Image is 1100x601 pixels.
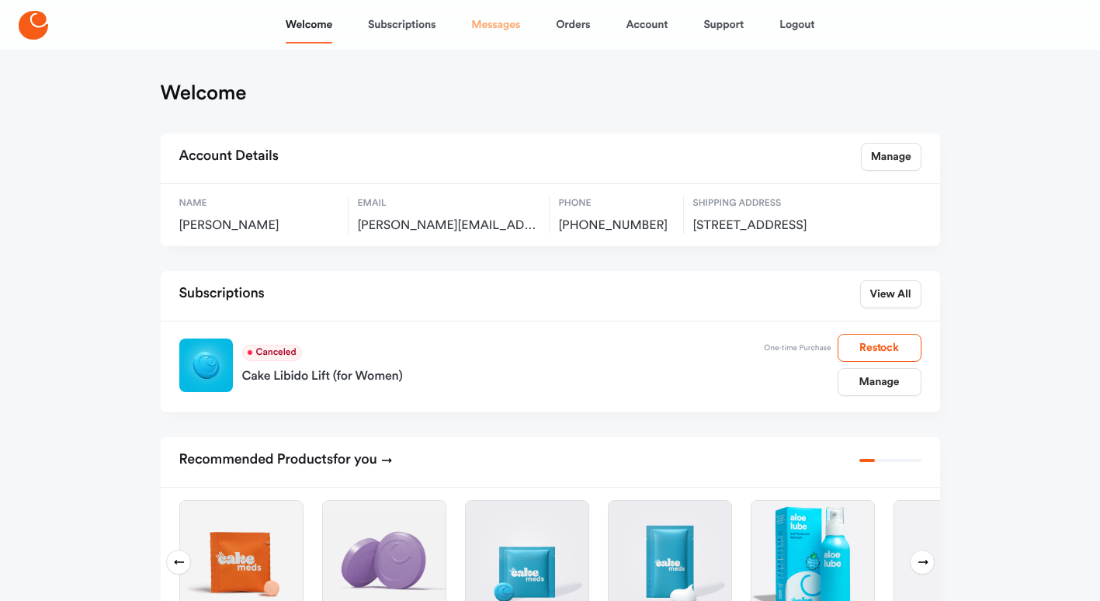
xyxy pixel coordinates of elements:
h2: Account Details [179,143,279,171]
span: Phone [559,196,674,210]
span: Canceled [242,345,302,361]
span: [PERSON_NAME] [179,218,338,234]
span: for you [333,453,377,467]
a: Manage [861,143,921,171]
h1: Welcome [161,81,247,106]
h2: Recommended Products [179,446,393,474]
a: Orders [556,6,590,43]
a: View All [860,280,921,308]
h2: Subscriptions [179,280,265,308]
a: Logout [779,6,814,43]
a: Subscriptions [368,6,435,43]
div: One-time Purchase [764,340,831,356]
span: [PHONE_NUMBER] [559,218,674,234]
span: cindy@rtrpm.com [358,218,540,234]
span: Name [179,196,338,210]
button: Restock [838,334,921,362]
span: Email [358,196,540,210]
a: Manage [838,368,921,396]
span: Shipping Address [693,196,860,210]
a: Cake Libido Lift (for Women) [242,361,765,386]
a: Messages [471,6,520,43]
img: Libido Lift Rx [179,339,233,392]
span: 1887 cross pointe way, st augustine, US, 32092 [693,218,860,234]
a: Welcome [286,6,332,43]
a: Account [626,6,668,43]
a: Support [703,6,744,43]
